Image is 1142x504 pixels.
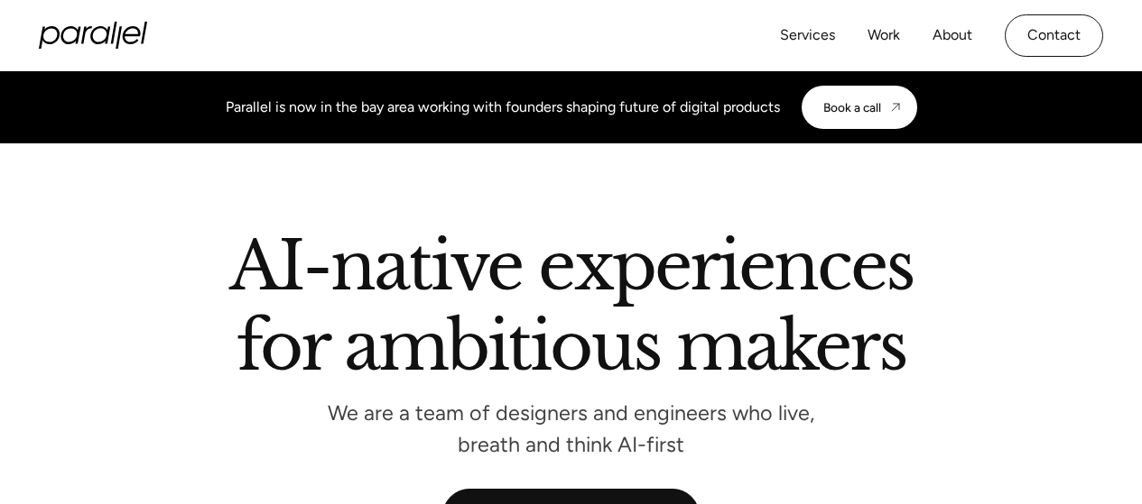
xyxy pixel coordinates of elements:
a: Contact [1005,14,1103,57]
div: Parallel is now in the bay area working with founders shaping future of digital products [226,96,780,118]
p: We are a team of designers and engineers who live, breath and think AI-first [301,406,842,453]
a: Work [868,23,900,49]
h2: AI-native experiences for ambitious makers [93,234,1050,386]
a: Book a call [802,86,917,129]
a: Services [780,23,835,49]
a: About [933,23,972,49]
div: Book a call [823,100,881,115]
img: CTA arrow image [888,100,903,115]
